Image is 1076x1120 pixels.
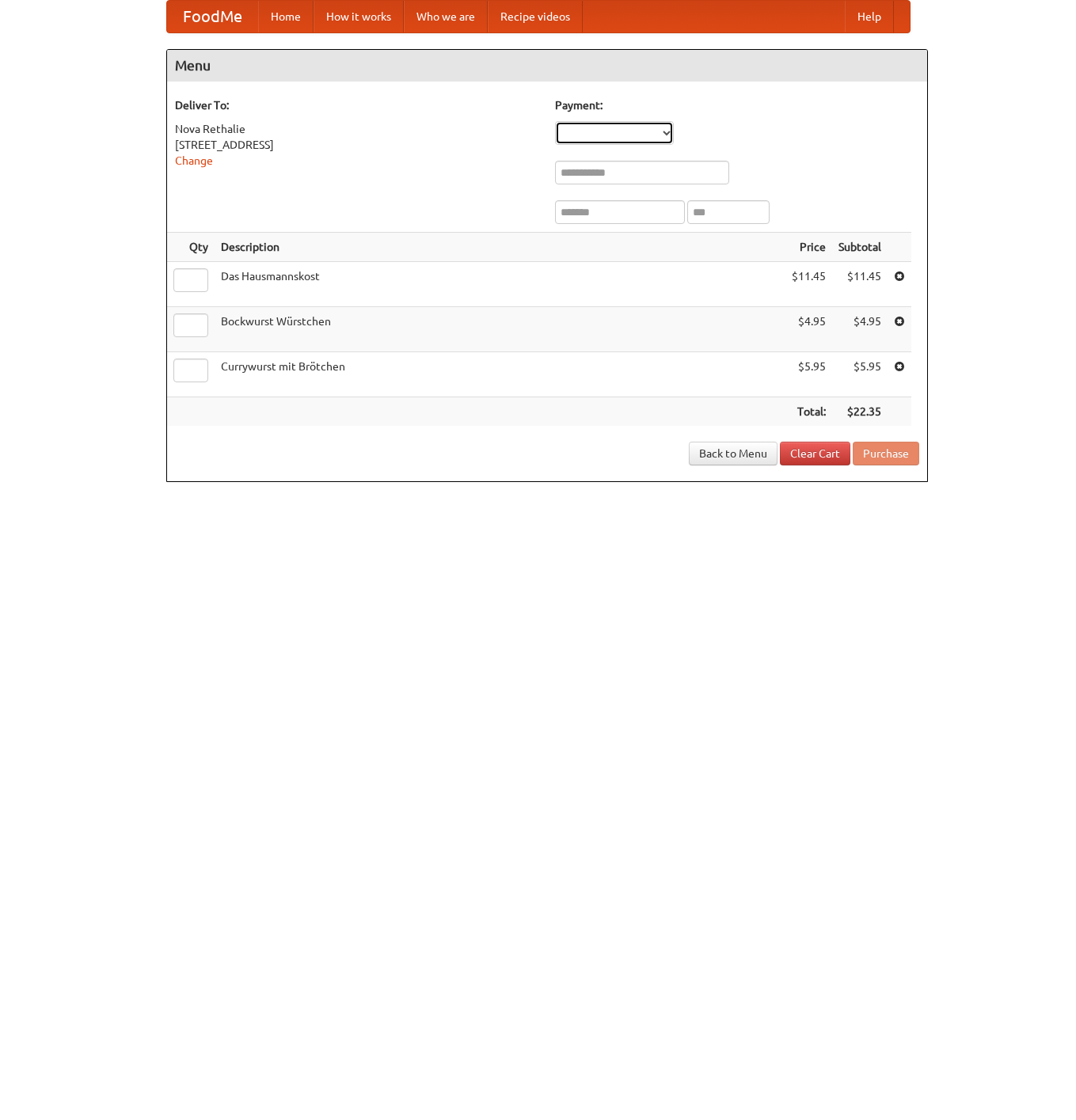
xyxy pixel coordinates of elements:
[215,307,785,352] td: Bockwurst Würstchen
[832,397,888,427] th: $22.35
[785,397,832,427] th: Total:
[404,1,488,32] a: Who we are
[215,233,785,262] th: Description
[785,352,832,397] td: $5.95
[314,1,404,32] a: How it works
[832,233,888,262] th: Subtotal
[488,1,583,32] a: Recipe videos
[853,442,919,465] button: Purchase
[689,442,778,465] a: Back to Menu
[175,121,539,137] div: Nova Rethalie
[167,50,927,82] h4: Menu
[845,1,894,32] a: Help
[555,97,919,113] h5: Payment:
[785,262,832,307] td: $11.45
[832,262,888,307] td: $11.45
[167,1,258,32] a: FoodMe
[215,352,785,397] td: Currywurst mit Brötchen
[785,307,832,352] td: $4.95
[832,307,888,352] td: $4.95
[175,97,539,113] h5: Deliver To:
[780,442,850,465] a: Clear Cart
[258,1,314,32] a: Home
[215,262,785,307] td: Das Hausmannskost
[175,154,213,167] a: Change
[785,233,832,262] th: Price
[175,137,539,153] div: [STREET_ADDRESS]
[832,352,888,397] td: $5.95
[167,233,215,262] th: Qty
